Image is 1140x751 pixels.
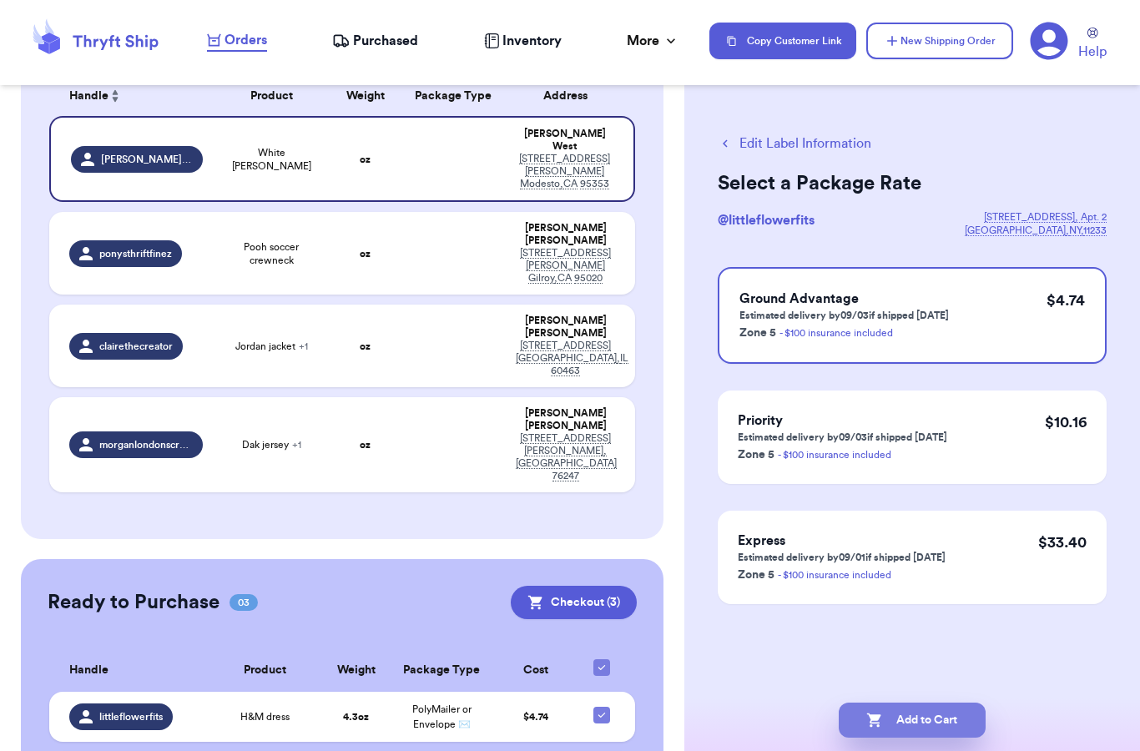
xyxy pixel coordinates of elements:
div: More [627,31,679,51]
a: Orders [207,30,267,52]
span: Priority [738,414,783,427]
span: Handle [69,88,108,105]
th: Product [209,649,322,692]
strong: oz [360,341,371,351]
strong: oz [360,249,371,259]
span: Orders [224,30,267,50]
button: Add to Cart [839,703,986,738]
span: Zone 5 [738,569,774,581]
th: Weight [330,76,401,116]
div: [PERSON_NAME] [PERSON_NAME] [516,315,615,340]
p: $ 10.16 [1045,411,1087,434]
button: Checkout (3) [511,586,637,619]
span: Handle [69,662,108,679]
span: Dak jersey [242,438,301,451]
th: Package Type [401,76,506,116]
p: Estimated delivery by 09/03 if shipped [DATE] [738,431,947,444]
div: [PERSON_NAME] [PERSON_NAME] [516,407,615,432]
strong: 4.3 oz [343,712,369,722]
span: clairethecreator [99,340,173,353]
span: Zone 5 [738,449,774,461]
p: $ 4.74 [1047,289,1085,312]
p: Estimated delivery by 09/01 if shipped [DATE] [738,551,946,564]
span: 03 [230,594,258,611]
span: Zone 5 [739,327,776,339]
strong: oz [360,440,371,450]
span: ponysthriftfinez [99,247,172,260]
span: @ littleflowerfits [718,214,815,227]
p: Estimated delivery by 09/03 if shipped [DATE] [739,309,949,322]
a: - $100 insurance included [779,328,893,338]
th: Product [213,76,330,116]
span: Inventory [502,31,562,51]
strong: oz [360,154,371,164]
span: [PERSON_NAME].[PERSON_NAME] [101,153,194,166]
th: Package Type [391,649,493,692]
div: [PERSON_NAME] [PERSON_NAME] [516,222,615,247]
button: Edit Label Information [718,134,871,154]
span: morganlondonscroggins [99,438,194,451]
span: Jordan jacket [235,340,308,353]
span: + 1 [299,341,308,351]
span: PolyMailer or Envelope ✉️ [412,704,472,729]
span: $ 4.74 [523,712,548,722]
span: Ground Advantage [739,292,859,305]
span: Help [1078,42,1107,62]
a: Inventory [484,31,562,51]
span: Purchased [353,31,418,51]
a: - $100 insurance included [778,570,891,580]
a: Purchased [332,31,418,51]
span: Pooh soccer crewneck [223,240,320,267]
span: littleflowerfits [99,710,163,723]
p: $ 33.40 [1038,531,1087,554]
span: H&M dress [240,710,290,723]
th: Weight [322,649,391,692]
a: - $100 insurance included [778,450,891,460]
h2: Select a Package Rate [718,170,1107,197]
span: + 1 [292,440,301,450]
span: White [PERSON_NAME] [223,146,320,173]
button: New Shipping Order [866,23,1013,59]
span: Express [738,534,785,547]
th: Address [506,76,635,116]
a: Help [1078,28,1107,62]
div: [PERSON_NAME] West [516,128,613,153]
th: Cost [493,649,578,692]
button: Sort ascending [108,86,122,106]
button: Copy Customer Link [709,23,856,59]
h2: Ready to Purchase [48,589,219,616]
